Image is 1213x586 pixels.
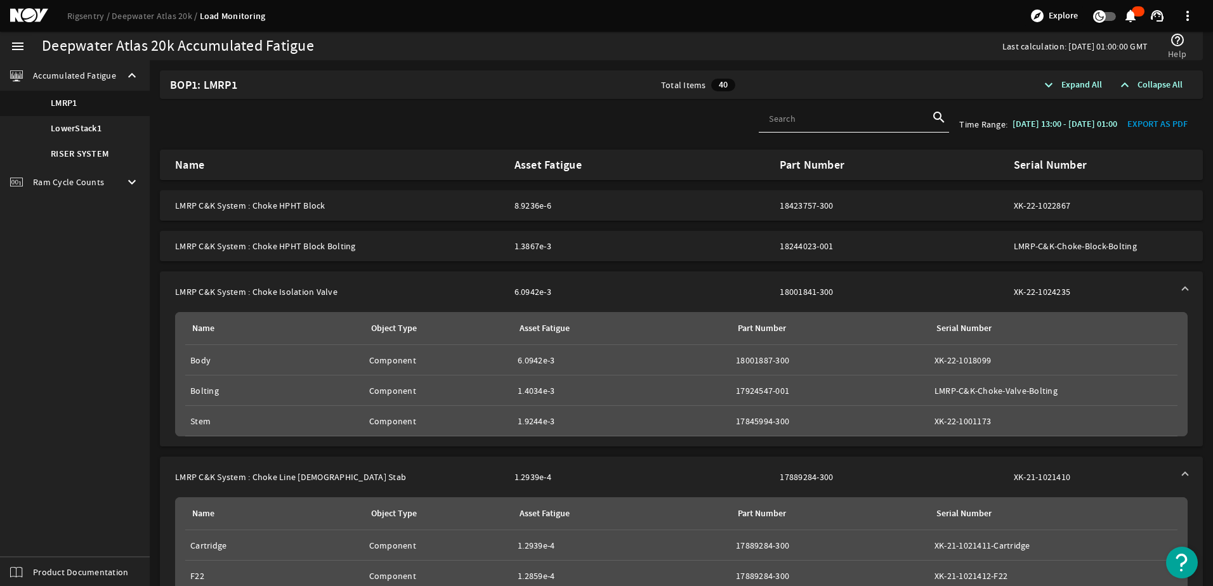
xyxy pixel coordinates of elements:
span: Total Items [661,79,706,91]
span: Expand All [1061,79,1102,91]
div: Object Type [369,322,503,335]
div: 6.0942e-3 [518,354,726,367]
div: Part Number [736,322,919,335]
div: Serial Number [936,507,992,521]
div: LMRP-C&K-Choke-Block-Bolting [1014,240,1172,252]
span: EXPORT AS PDF [1127,118,1188,131]
button: Open Resource Center [1166,547,1198,578]
mat-label: Search [769,113,796,124]
div: XK-21-1021411-Cartridge [934,539,1172,552]
div: Serial Number [934,322,1167,335]
div: Component [369,539,508,552]
div: Component [369,354,508,367]
span: 40 [711,79,736,91]
mat-panel-title: LMRP C&K System : Choke Line [DEMOGRAPHIC_DATA] Stab [175,471,504,483]
div: Name [190,322,354,335]
mat-panel-title: LMRP C&K System : Choke HPHT Block Bolting [175,240,504,252]
div: LMRP-C&K-Choke-Valve-Bolting [934,384,1172,397]
div: Component [369,570,508,582]
div: 18423757-300 [780,199,859,212]
a: Load Monitoring [200,10,266,22]
div: BOP1: LMRP1 [170,70,360,99]
div: Asset Fatigue [520,507,570,521]
div: 1.2939e-4 [518,539,726,552]
button: more_vert [1172,1,1203,31]
div: Cartridge [190,539,359,552]
div: Time Range: [959,118,1007,131]
div: Part Number [736,507,919,521]
mat-panel-title: LMRP C&K System : Choke HPHT Block [175,199,504,212]
button: Expand All [1036,74,1107,96]
button: Collapse All [1112,74,1188,96]
button: Explore [1025,6,1083,26]
span: Accumulated Fatigue [33,69,116,82]
div: 18244023-001 [780,240,859,252]
div: Object Type [371,507,417,521]
div: Asset Fatigue [520,322,570,335]
span: Explore [1049,10,1078,22]
span: Ram Cycle Counts [33,176,104,188]
div: Stem [190,415,359,427]
div: Body [190,354,359,367]
i: search [931,110,947,125]
div: Part Number [780,159,859,171]
a: Deepwater Atlas 20k [112,10,200,22]
div: LMRP C&K System : Choke Isolation Valve6.0942e-318001841-300XK-22-1024235 [160,312,1203,446]
div: Name [192,507,214,521]
a: Rigsentry [67,10,112,22]
b: [DATE] 13:00 - [DATE] 01:00 [1013,118,1117,130]
mat-expansion-panel-header: LMRP C&K System : Choke Line [DEMOGRAPHIC_DATA] Stab1.2939e-417889284-300XK-21-1021410 [160,457,1203,497]
mat-icon: explore [1030,8,1045,23]
mat-expansion-panel-header: LMRP C&K System : Choke Isolation Valve6.0942e-318001841-300XK-22-1024235 [160,271,1203,312]
span: Collapse All [1138,79,1183,91]
div: XK-22-1001173 [934,415,1172,427]
mat-icon: menu [10,39,25,54]
div: Object Type [369,507,503,521]
b: LowerStack1 [51,122,102,135]
span: Product Documentation [33,566,128,578]
div: Serial Number [934,507,1167,521]
b: RISER SYSTEM [51,148,108,160]
mat-expansion-panel-header: NameAsset FatiguePart NumberSerial Number [160,150,1203,180]
div: 17889284-300 [736,539,924,552]
button: [DATE] 13:00 - [DATE] 01:00 [1007,113,1122,136]
mat-icon: keyboard_arrow_down [124,174,140,190]
input: Search [769,115,929,127]
div: 1.3867e-3 [515,240,626,252]
div: Asset Fatigue [518,322,721,335]
mat-icon: help_outline [1170,32,1185,48]
div: 8.9236e-6 [515,199,626,212]
div: F22 [190,570,359,582]
div: XK-22-1024235 [1014,285,1172,298]
div: Name [192,322,214,335]
span: Help [1168,48,1186,60]
div: Object Type [371,322,417,335]
mat-icon: notifications [1123,8,1138,23]
div: Part Number [738,322,786,335]
div: XK-21-1021412-F22 [934,570,1172,582]
div: 18001887-300 [736,354,924,367]
div: 17889284-300 [780,471,859,483]
div: 18001841-300 [780,285,859,298]
mat-panel-title: Name [175,159,504,171]
mat-panel-title: LMRP C&K System : Choke Isolation Valve [175,285,504,298]
mat-icon: expand_more [1041,77,1056,93]
div: XK-22-1018099 [934,354,1172,367]
b: LMRP1 [51,97,77,110]
div: 1.4034e-3 [518,384,726,397]
div: 1.9244e-3 [518,415,726,427]
div: 17889284-300 [736,570,924,582]
div: Asset Fatigue [518,507,721,521]
mat-icon: keyboard_arrow_up [124,68,140,83]
div: 1.2939e-4 [515,471,626,483]
div: 6.0942e-3 [515,285,626,298]
div: 17924547-001 [736,384,924,397]
mat-icon: support_agent [1150,8,1165,23]
div: Deepwater Atlas 20k Accumulated Fatigue [42,40,314,53]
div: 17845994-300 [736,415,924,427]
mat-expansion-panel-header: LMRP C&K System : Choke HPHT Block8.9236e-618423757-300XK-22-1022867 [160,190,1203,221]
mat-icon: expand_less [1117,77,1132,93]
div: Name [190,507,354,521]
div: Serial Number [1014,159,1172,171]
div: Part Number [738,507,786,521]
